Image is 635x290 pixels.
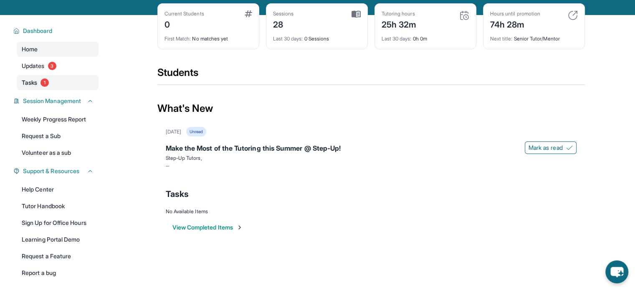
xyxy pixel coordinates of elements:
[164,30,252,42] div: No matches yet
[22,62,45,70] span: Updates
[382,17,417,30] div: 25h 32m
[568,10,578,20] img: card
[605,260,628,283] button: chat-button
[22,78,37,87] span: Tasks
[17,182,99,197] a: Help Center
[157,90,585,127] div: What's New
[166,188,189,200] span: Tasks
[17,249,99,264] a: Request a Feature
[17,145,99,160] a: Volunteer as a sub
[17,232,99,247] a: Learning Portal Demo
[48,62,56,70] span: 3
[490,10,540,17] div: Hours until promotion
[17,112,99,127] a: Weekly Progress Report
[20,97,94,105] button: Session Management
[273,30,361,42] div: 0 Sessions
[17,75,99,90] a: Tasks1
[23,97,81,105] span: Session Management
[22,45,38,53] span: Home
[17,265,99,280] a: Report a bug
[164,17,204,30] div: 0
[352,10,361,18] img: card
[382,35,412,42] span: Last 30 days :
[23,27,53,35] span: Dashboard
[273,10,294,17] div: Sessions
[17,199,99,214] a: Tutor Handbook
[566,144,573,151] img: Mark as read
[382,10,417,17] div: Tutoring hours
[166,143,577,155] div: Make the Most of the Tutoring this Summer @ Step-Up!
[17,58,99,73] a: Updates3
[20,167,94,175] button: Support & Resources
[164,35,191,42] span: First Match :
[166,155,577,161] p: Step-Up Tutors,
[490,17,540,30] div: 74h 28m
[382,30,469,42] div: 0h 0m
[273,35,303,42] span: Last 30 days :
[245,10,252,17] img: card
[166,208,577,215] div: No Available Items
[525,141,577,154] button: Mark as read
[17,129,99,144] a: Request a Sub
[490,30,578,42] div: Senior Tutor/Mentor
[164,10,204,17] div: Current Students
[172,223,243,232] button: View Completed Items
[186,127,206,136] div: Unread
[17,215,99,230] a: Sign Up for Office Hours
[529,144,563,152] span: Mark as read
[157,66,585,84] div: Students
[20,27,94,35] button: Dashboard
[459,10,469,20] img: card
[273,17,294,30] div: 28
[490,35,513,42] span: Next title :
[166,129,181,135] div: [DATE]
[23,167,79,175] span: Support & Resources
[17,42,99,57] a: Home
[40,78,49,87] span: 1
